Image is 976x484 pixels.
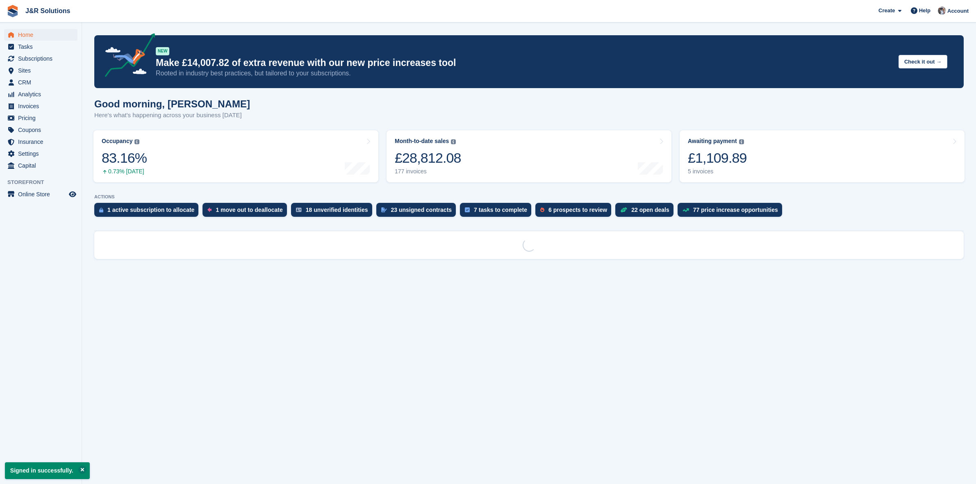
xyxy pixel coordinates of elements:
[68,189,77,199] a: Preview store
[18,160,67,171] span: Capital
[395,150,461,166] div: £28,812.08
[4,41,77,52] a: menu
[18,77,67,88] span: CRM
[535,203,615,221] a: 6 prospects to review
[899,55,947,68] button: Check it out →
[99,207,103,213] img: active_subscription_to_allocate_icon-d502201f5373d7db506a760aba3b589e785aa758c864c3986d89f69b8ff3...
[156,69,892,78] p: Rooted in industry best practices, but tailored to your subscriptions.
[919,7,930,15] span: Help
[878,7,895,15] span: Create
[18,148,67,159] span: Settings
[4,148,77,159] a: menu
[134,139,139,144] img: icon-info-grey-7440780725fd019a000dd9b08b2336e03edf1995a4989e88bcd33f0948082b44.svg
[18,53,67,64] span: Subscriptions
[4,160,77,171] a: menu
[18,89,67,100] span: Analytics
[306,207,368,213] div: 18 unverified identities
[938,7,946,15] img: Steve Revell
[5,462,90,479] p: Signed in successfully.
[296,207,302,212] img: verify_identity-adf6edd0f0f0b5bbfe63781bf79b02c33cf7c696d77639b501bdc392416b5a36.svg
[540,207,544,212] img: prospect-51fa495bee0391a8d652442698ab0144808aea92771e9ea1ae160a38d050c398.svg
[18,65,67,76] span: Sites
[4,124,77,136] a: menu
[620,207,627,213] img: deal-1b604bf984904fb50ccaf53a9ad4b4a5d6e5aea283cecdc64d6e3604feb123c2.svg
[688,138,737,145] div: Awaiting payment
[102,150,147,166] div: 83.16%
[947,7,969,15] span: Account
[391,207,452,213] div: 23 unsigned contracts
[291,203,376,221] a: 18 unverified identities
[395,168,461,175] div: 177 invoices
[94,111,250,120] p: Here's what's happening across your business [DATE]
[678,203,786,221] a: 77 price increase opportunities
[395,138,449,145] div: Month-to-date sales
[18,112,67,124] span: Pricing
[739,139,744,144] img: icon-info-grey-7440780725fd019a000dd9b08b2336e03edf1995a4989e88bcd33f0948082b44.svg
[94,98,250,109] h1: Good morning, [PERSON_NAME]
[102,138,132,145] div: Occupancy
[18,189,67,200] span: Online Store
[94,194,964,200] p: ACTIONS
[202,203,291,221] a: 1 move out to deallocate
[688,150,747,166] div: £1,109.89
[4,136,77,148] a: menu
[4,89,77,100] a: menu
[4,189,77,200] a: menu
[4,112,77,124] a: menu
[93,130,378,182] a: Occupancy 83.16% 0.73% [DATE]
[18,124,67,136] span: Coupons
[688,168,747,175] div: 5 invoices
[4,65,77,76] a: menu
[18,29,67,41] span: Home
[460,203,535,221] a: 7 tasks to complete
[216,207,282,213] div: 1 move out to deallocate
[102,168,147,175] div: 0.73% [DATE]
[156,47,169,55] div: NEW
[7,178,82,186] span: Storefront
[387,130,671,182] a: Month-to-date sales £28,812.08 177 invoices
[18,100,67,112] span: Invoices
[680,130,965,182] a: Awaiting payment £1,109.89 5 invoices
[615,203,678,221] a: 22 open deals
[474,207,527,213] div: 7 tasks to complete
[4,100,77,112] a: menu
[4,53,77,64] a: menu
[98,33,155,80] img: price-adjustments-announcement-icon-8257ccfd72463d97f412b2fc003d46551f7dbcb40ab6d574587a9cd5c0d94...
[94,203,202,221] a: 1 active subscription to allocate
[4,77,77,88] a: menu
[207,207,212,212] img: move_outs_to_deallocate_icon-f764333ba52eb49d3ac5e1228854f67142a1ed5810a6f6cc68b1a99e826820c5.svg
[18,136,67,148] span: Insurance
[4,29,77,41] a: menu
[107,207,194,213] div: 1 active subscription to allocate
[451,139,456,144] img: icon-info-grey-7440780725fd019a000dd9b08b2336e03edf1995a4989e88bcd33f0948082b44.svg
[683,208,689,212] img: price_increase_opportunities-93ffe204e8149a01c8c9dc8f82e8f89637d9d84a8eef4429ea346261dce0b2c0.svg
[631,207,669,213] div: 22 open deals
[693,207,778,213] div: 77 price increase opportunities
[381,207,387,212] img: contract_signature_icon-13c848040528278c33f63329250d36e43548de30e8caae1d1a13099fd9432cc5.svg
[465,207,470,212] img: task-75834270c22a3079a89374b754ae025e5fb1db73e45f91037f5363f120a921f8.svg
[548,207,607,213] div: 6 prospects to review
[156,57,892,69] p: Make £14,007.82 of extra revenue with our new price increases tool
[376,203,460,221] a: 23 unsigned contracts
[7,5,19,17] img: stora-icon-8386f47178a22dfd0bd8f6a31ec36ba5ce8667c1dd55bd0f319d3a0aa187defe.svg
[18,41,67,52] span: Tasks
[22,4,73,18] a: J&R Solutions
